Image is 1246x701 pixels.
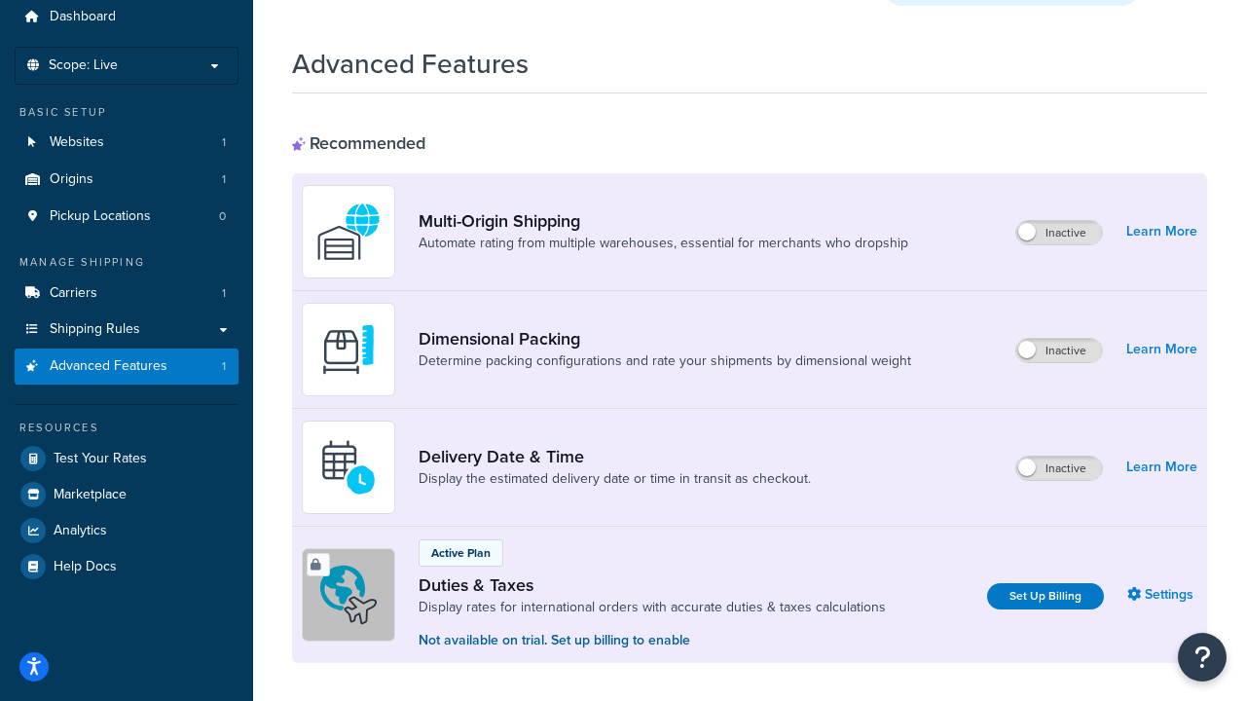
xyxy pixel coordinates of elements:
[15,199,238,235] a: Pickup Locations0
[314,433,383,501] img: gfkeb5ejjkALwAAAABJRU5ErkJggg==
[49,57,118,74] span: Scope: Live
[314,198,383,266] img: WatD5o0RtDAAAAAElFTkSuQmCC
[15,162,238,198] li: Origins
[219,208,226,225] span: 0
[15,162,238,198] a: Origins1
[54,487,127,503] span: Marketplace
[314,315,383,384] img: DTVBYsAAAAAASUVORK5CYII=
[222,171,226,188] span: 1
[419,469,811,489] a: Display the estimated delivery date or time in transit as checkout.
[15,125,238,161] li: Websites
[987,583,1104,609] a: Set Up Billing
[1126,218,1197,245] a: Learn More
[1126,336,1197,363] a: Learn More
[15,276,238,312] a: Carriers1
[431,544,491,562] p: Active Plan
[54,451,147,467] span: Test Your Rates
[50,171,93,188] span: Origins
[15,549,238,584] a: Help Docs
[292,132,425,154] div: Recommended
[15,104,238,121] div: Basic Setup
[15,125,238,161] a: Websites1
[54,559,117,575] span: Help Docs
[419,328,911,350] a: Dimensional Packing
[50,134,104,151] span: Websites
[15,199,238,235] li: Pickup Locations
[1126,454,1197,481] a: Learn More
[15,441,238,476] a: Test Your Rates
[419,210,908,232] a: Multi-Origin Shipping
[419,630,886,651] p: Not available on trial. Set up billing to enable
[1016,221,1102,244] label: Inactive
[222,285,226,302] span: 1
[419,351,911,371] a: Determine packing configurations and rate your shipments by dimensional weight
[15,254,238,271] div: Manage Shipping
[15,349,238,385] a: Advanced Features1
[50,321,140,338] span: Shipping Rules
[419,234,908,253] a: Automate rating from multiple warehouses, essential for merchants who dropship
[1016,339,1102,362] label: Inactive
[1016,457,1102,480] label: Inactive
[50,358,167,375] span: Advanced Features
[15,276,238,312] li: Carriers
[222,358,226,375] span: 1
[54,523,107,539] span: Analytics
[15,513,238,548] a: Analytics
[15,349,238,385] li: Advanced Features
[419,574,886,596] a: Duties & Taxes
[1178,633,1227,682] button: Open Resource Center
[15,420,238,436] div: Resources
[15,312,238,348] a: Shipping Rules
[419,446,811,467] a: Delivery Date & Time
[50,9,116,25] span: Dashboard
[292,45,529,83] h1: Advanced Features
[222,134,226,151] span: 1
[15,477,238,512] a: Marketplace
[50,208,151,225] span: Pickup Locations
[50,285,97,302] span: Carriers
[419,598,886,617] a: Display rates for international orders with accurate duties & taxes calculations
[1127,581,1197,609] a: Settings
